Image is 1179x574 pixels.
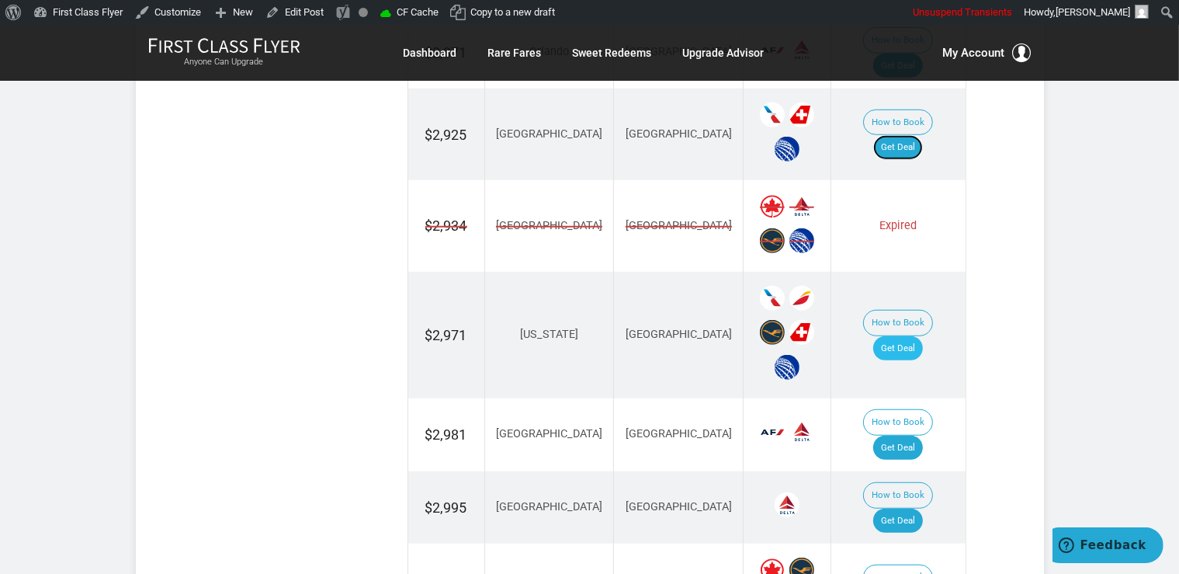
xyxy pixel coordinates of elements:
span: Swiss [789,320,814,345]
span: $2,971 [425,327,467,343]
button: How to Book [863,482,933,509]
span: Iberia [789,286,814,311]
span: [GEOGRAPHIC_DATA] [496,427,602,440]
a: Rare Fares [488,39,542,67]
span: United [775,137,799,162]
span: [GEOGRAPHIC_DATA] [626,328,732,341]
span: [GEOGRAPHIC_DATA] [626,127,732,141]
a: Upgrade Advisor [683,39,765,67]
span: $2,925 [425,127,467,143]
span: [GEOGRAPHIC_DATA] [496,500,602,513]
span: [GEOGRAPHIC_DATA] [626,427,732,440]
span: [GEOGRAPHIC_DATA] [626,218,732,235]
span: $2,981 [425,426,467,443]
img: First Class Flyer [148,37,300,54]
span: [PERSON_NAME] [1056,6,1130,18]
a: Get Deal [873,336,923,361]
button: How to Book [863,110,933,136]
span: [GEOGRAPHIC_DATA] [496,218,602,235]
span: Unsuspend Transients [913,6,1012,18]
button: How to Book [863,310,933,336]
span: $2,995 [425,499,467,516]
span: Delta Airlines [789,419,814,444]
span: Air Canada [760,194,785,219]
a: Get Deal [873,436,923,461]
span: Expired [879,219,917,232]
a: Get Deal [873,509,923,534]
span: Air France [760,419,785,444]
a: Dashboard [404,39,457,67]
button: How to Book [863,409,933,436]
span: [GEOGRAPHIC_DATA] [626,500,732,513]
a: Sweet Redeems [573,39,652,67]
span: United [789,228,814,253]
span: Delta Airlines [789,194,814,219]
span: United [775,355,799,380]
span: Lufthansa [760,228,785,253]
a: First Class FlyerAnyone Can Upgrade [148,37,300,68]
span: My Account [943,43,1005,62]
span: [GEOGRAPHIC_DATA] [496,127,602,141]
span: Swiss [789,103,814,127]
span: Delta Airlines [775,492,799,517]
span: [US_STATE] [520,328,578,341]
span: Lufthansa [760,320,785,345]
a: Get Deal [873,135,923,160]
span: $2,934 [425,216,467,236]
span: American Airlines [760,103,785,127]
iframe: Opens a widget where you can find more information [1052,527,1163,566]
span: American Airlines [760,286,785,311]
small: Anyone Can Upgrade [148,57,300,68]
button: My Account [943,43,1032,62]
